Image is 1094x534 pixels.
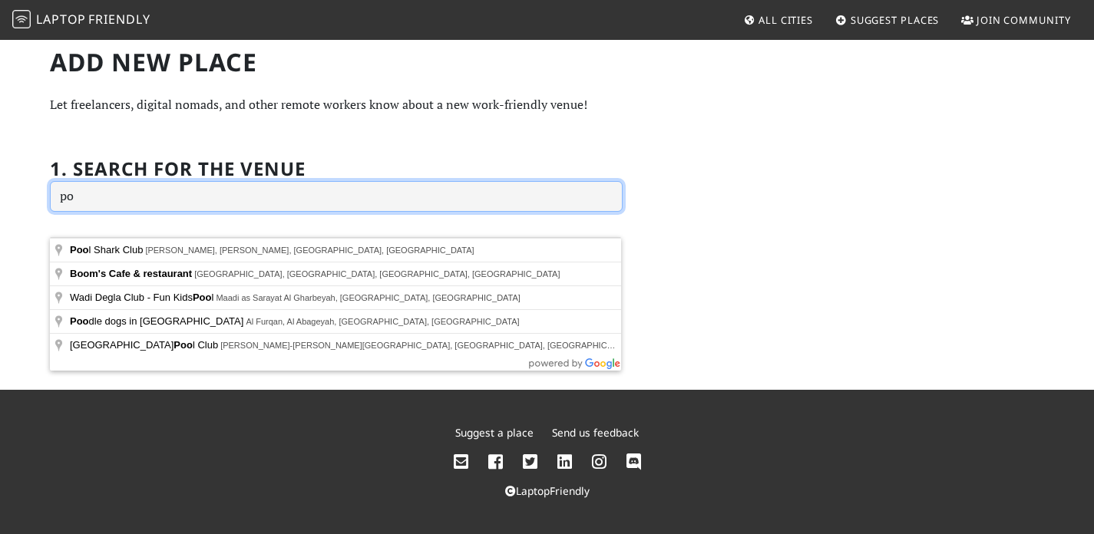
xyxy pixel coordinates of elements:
a: LaptopFriendly [505,483,590,498]
span: Laptop [36,11,86,28]
span: Poo [70,315,89,327]
p: Let freelancers, digital nomads, and other remote workers know about a new work-friendly venue! [50,95,623,115]
span: Wadi Degla Club - Fun Kids l [70,292,216,303]
span: Suggest Places [851,13,940,27]
a: Suggest a place [455,425,534,440]
h1: Add new Place [50,48,623,77]
a: Join Community [955,6,1077,34]
span: [GEOGRAPHIC_DATA] l Club [70,339,220,351]
span: Friendly [88,11,150,28]
input: Enter a location [50,181,623,212]
span: [PERSON_NAME], [PERSON_NAME], [GEOGRAPHIC_DATA], [GEOGRAPHIC_DATA] [145,246,474,255]
span: [PERSON_NAME]-[PERSON_NAME][GEOGRAPHIC_DATA], [GEOGRAPHIC_DATA], [GEOGRAPHIC_DATA] [220,341,635,350]
span: Poo [70,244,89,255]
span: dle dogs in [GEOGRAPHIC_DATA] [70,315,246,327]
span: Join Community [977,13,1071,27]
img: LaptopFriendly [12,10,31,28]
span: All Cities [759,13,813,27]
a: All Cities [737,6,819,34]
span: Boom's Cafe & restaurant [70,268,192,279]
h2: 1. Search for the venue [50,158,306,180]
span: Poo [174,339,193,351]
span: Poo [193,292,212,303]
span: [GEOGRAPHIC_DATA], [GEOGRAPHIC_DATA], [GEOGRAPHIC_DATA], [GEOGRAPHIC_DATA] [194,269,560,279]
span: Maadi as Sarayat Al Gharbeyah, [GEOGRAPHIC_DATA], [GEOGRAPHIC_DATA] [216,293,521,302]
a: LaptopFriendly LaptopFriendly [12,7,150,34]
a: Suggest Places [829,6,946,34]
a: Send us feedback [552,425,639,440]
span: Al Furqan, Al Abageyah, [GEOGRAPHIC_DATA], [GEOGRAPHIC_DATA] [246,317,519,326]
span: l Shark Club [70,244,145,255]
